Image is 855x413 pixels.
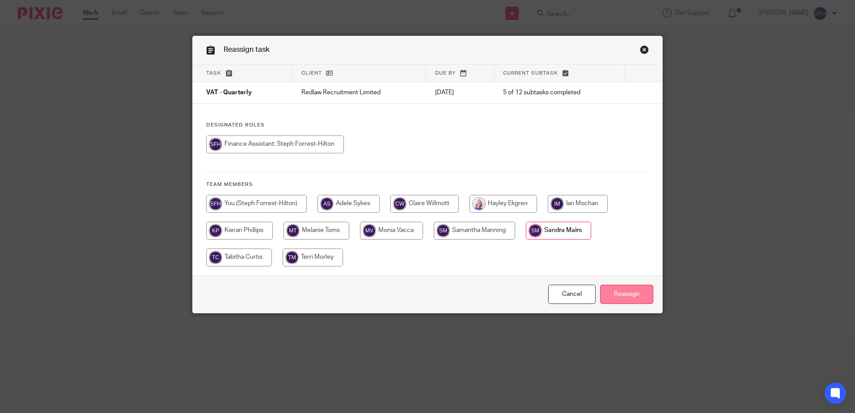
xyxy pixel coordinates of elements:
p: Redlaw Recruitment Limited [301,88,417,97]
span: Reassign task [224,46,270,53]
h4: Designated Roles [206,122,649,129]
input: Reassign [600,285,653,304]
span: Due by [435,71,456,76]
h4: Team members [206,181,649,188]
a: Close this dialog window [640,45,649,57]
span: VAT - Quarterly [206,90,252,96]
p: [DATE] [435,88,485,97]
td: 5 of 12 subtasks completed [494,82,625,104]
span: Client [301,71,322,76]
span: Task [206,71,221,76]
a: Close this dialog window [548,285,596,304]
span: Current subtask [503,71,558,76]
